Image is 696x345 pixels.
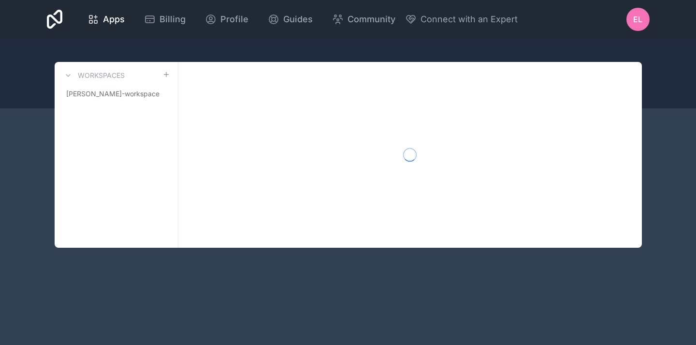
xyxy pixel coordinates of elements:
span: Billing [159,13,186,26]
span: Connect with an Expert [420,13,518,26]
a: Workspaces [62,70,125,81]
a: Apps [80,9,132,30]
a: Guides [260,9,320,30]
span: Community [348,13,395,26]
span: EL [633,14,642,25]
span: [PERSON_NAME]-workspace [66,89,159,99]
span: Apps [103,13,125,26]
span: Profile [220,13,248,26]
a: Billing [136,9,193,30]
button: Connect with an Expert [405,13,518,26]
a: Community [324,9,403,30]
span: Guides [283,13,313,26]
a: [PERSON_NAME]-workspace [62,85,170,103]
h3: Workspaces [78,71,125,80]
a: Profile [197,9,256,30]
